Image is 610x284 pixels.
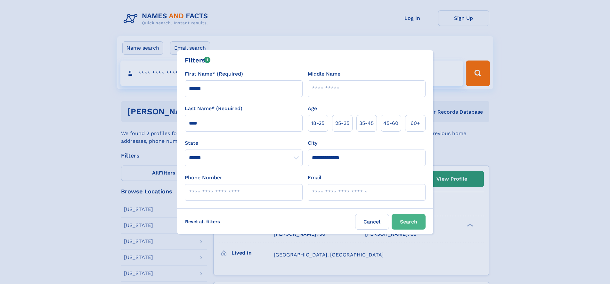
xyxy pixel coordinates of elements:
span: 25‑35 [335,119,349,127]
label: Age [308,105,317,112]
label: Last Name* (Required) [185,105,242,112]
div: Filters [185,55,211,65]
span: 18‑25 [311,119,324,127]
span: 45‑60 [383,119,398,127]
label: Reset all filters [181,214,224,229]
label: Cancel [355,214,389,230]
label: Email [308,174,321,182]
label: State [185,139,303,147]
label: Middle Name [308,70,340,78]
label: Phone Number [185,174,222,182]
label: City [308,139,317,147]
button: Search [392,214,426,230]
span: 35‑45 [359,119,374,127]
span: 60+ [411,119,420,127]
label: First Name* (Required) [185,70,243,78]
